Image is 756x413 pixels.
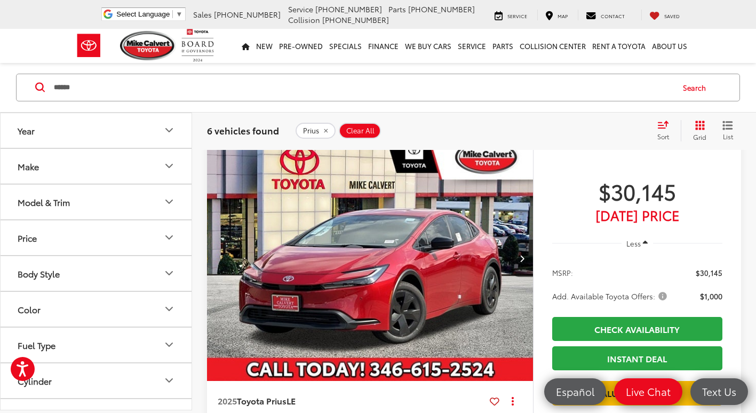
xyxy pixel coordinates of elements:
[322,14,389,25] span: [PHONE_NUMBER]
[193,9,212,20] span: Sales
[288,4,313,14] span: Service
[163,160,176,173] div: Make
[652,120,681,141] button: Select sort value
[489,29,516,63] a: Parts
[487,10,535,20] a: Service
[207,124,279,137] span: 6 vehicles found
[673,74,721,101] button: Search
[512,396,514,405] span: dropdown dots
[288,14,320,25] span: Collision
[537,10,576,20] a: Map
[696,267,722,278] span: $30,145
[69,28,109,63] img: Toyota
[172,10,173,18] span: ​
[552,291,669,301] span: Add. Available Toyota Offers:
[388,4,406,14] span: Parts
[552,178,722,204] span: $30,145
[176,10,182,18] span: ▼
[657,132,669,141] span: Sort
[544,378,606,405] a: Español
[722,132,733,141] span: List
[620,385,676,398] span: Live Chat
[18,340,55,350] div: Fuel Type
[700,291,722,301] span: $1,000
[622,234,654,253] button: Less
[455,29,489,63] a: Service
[681,120,714,141] button: Grid View
[507,12,527,19] span: Service
[641,10,688,20] a: My Saved Vehicles
[614,378,682,405] a: Live Chat
[516,29,589,63] a: Collision Center
[287,394,296,407] span: LE
[237,394,287,407] span: Toyota Prius
[163,303,176,316] div: Color
[626,239,641,248] span: Less
[18,268,60,279] div: Body Style
[296,123,336,139] button: remove Prius%20
[18,161,39,171] div: Make
[551,385,600,398] span: Español
[238,29,253,63] a: Home
[218,395,486,407] a: 2025Toyota PriusLE
[408,4,475,14] span: [PHONE_NUMBER]
[163,196,176,209] div: Model & Trim
[18,197,70,207] div: Model & Trim
[18,125,35,136] div: Year
[512,240,533,277] button: Next image
[206,136,534,381] a: 2025 Toyota Prius LE FWD2025 Toyota Prius LE FWD2025 Toyota Prius LE FWD2025 Toyota Prius LE FWD
[163,232,176,244] div: Price
[690,378,748,405] a: Text Us
[1,220,193,255] button: PricePrice
[693,132,706,141] span: Grid
[365,29,402,63] a: Finance
[163,124,176,137] div: Year
[214,9,281,20] span: [PHONE_NUMBER]
[1,113,193,148] button: YearYear
[649,29,690,63] a: About Us
[163,339,176,352] div: Fuel Type
[53,75,673,100] input: Search by Make, Model, or Keyword
[120,31,177,60] img: Mike Calvert Toyota
[552,210,722,220] span: [DATE] PRICE
[1,328,193,362] button: Fuel TypeFuel Type
[346,126,375,135] span: Clear All
[578,10,633,20] a: Contact
[163,267,176,280] div: Body Style
[552,291,671,301] button: Add. Available Toyota Offers:
[664,12,680,19] span: Saved
[206,136,534,382] img: 2025 Toyota Prius LE FWD
[303,126,319,135] span: Prius
[1,292,193,327] button: ColorColor
[504,392,522,410] button: Actions
[1,363,193,398] button: CylinderCylinder
[714,120,741,141] button: List View
[326,29,365,63] a: Specials
[206,136,534,381] div: 2025 Toyota Prius LE 0
[18,233,37,243] div: Price
[163,375,176,387] div: Cylinder
[116,10,182,18] a: Select Language​
[697,385,742,398] span: Text Us
[601,12,625,19] span: Contact
[18,304,41,314] div: Color
[402,29,455,63] a: WE BUY CARS
[276,29,326,63] a: Pre-Owned
[1,149,193,184] button: MakeMake
[253,29,276,63] a: New
[552,317,722,341] a: Check Availability
[18,376,52,386] div: Cylinder
[218,394,237,407] span: 2025
[1,256,193,291] button: Body StyleBody Style
[1,185,193,219] button: Model & TrimModel & Trim
[552,346,722,370] a: Instant Deal
[558,12,568,19] span: Map
[116,10,170,18] span: Select Language
[315,4,382,14] span: [PHONE_NUMBER]
[589,29,649,63] a: Rent a Toyota
[339,123,381,139] button: Clear All
[552,267,573,278] span: MSRP:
